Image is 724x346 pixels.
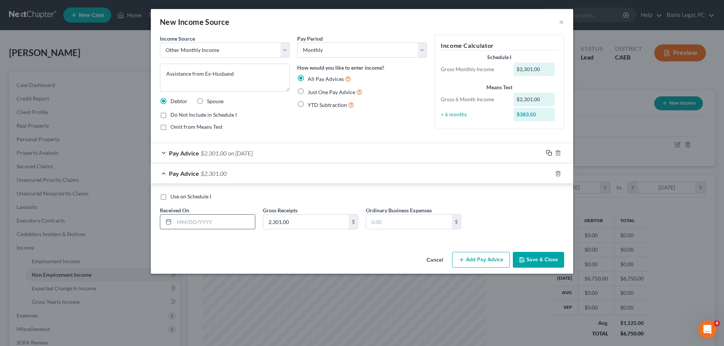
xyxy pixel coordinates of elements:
[263,215,349,229] input: 0.00
[452,252,510,268] button: Add Pay Advice
[297,35,323,43] label: Pay Period
[160,207,189,213] span: Received On
[308,102,347,108] span: YTD Subtraction
[201,149,227,157] span: $2,301.00
[170,123,222,130] span: Omit from Means Test
[207,98,224,104] span: Spouse
[698,320,716,338] iframe: Intercom live chat
[308,89,355,95] span: Just One Pay Advice
[170,193,211,200] span: Use on Schedule I
[308,76,344,82] span: All Pay Advices
[514,108,555,121] div: $383.50
[263,206,298,214] label: Gross Receipts
[160,17,230,27] div: New Income Source
[513,252,564,268] button: Save & Close
[441,53,558,61] div: Schedule I
[174,215,255,229] input: MM/DD/YYYY
[170,111,237,118] span: Do Not Include in Schedule I
[169,149,199,157] span: Pay Advice
[228,149,253,157] span: on [DATE]
[441,41,558,50] h5: Income Calculator
[437,96,510,103] div: Gross 6 Month Income
[514,93,555,106] div: $2,301.00
[160,35,195,42] span: Income Source
[437,66,510,73] div: Gross Monthly Income
[514,62,555,76] div: $2,301.00
[349,215,358,229] div: $
[452,215,461,229] div: $
[441,84,558,91] div: Means Test
[297,64,384,72] label: How would you like to enter income?
[559,17,564,26] button: ×
[169,170,199,177] span: Pay Advice
[201,170,227,177] span: $2,301.00
[714,320,720,326] span: 4
[366,206,432,214] label: Ordinary Business Expenses
[437,111,510,118] div: ÷ 6 months
[170,98,187,104] span: Debtor
[420,253,449,268] button: Cancel
[366,215,452,229] input: 0.00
